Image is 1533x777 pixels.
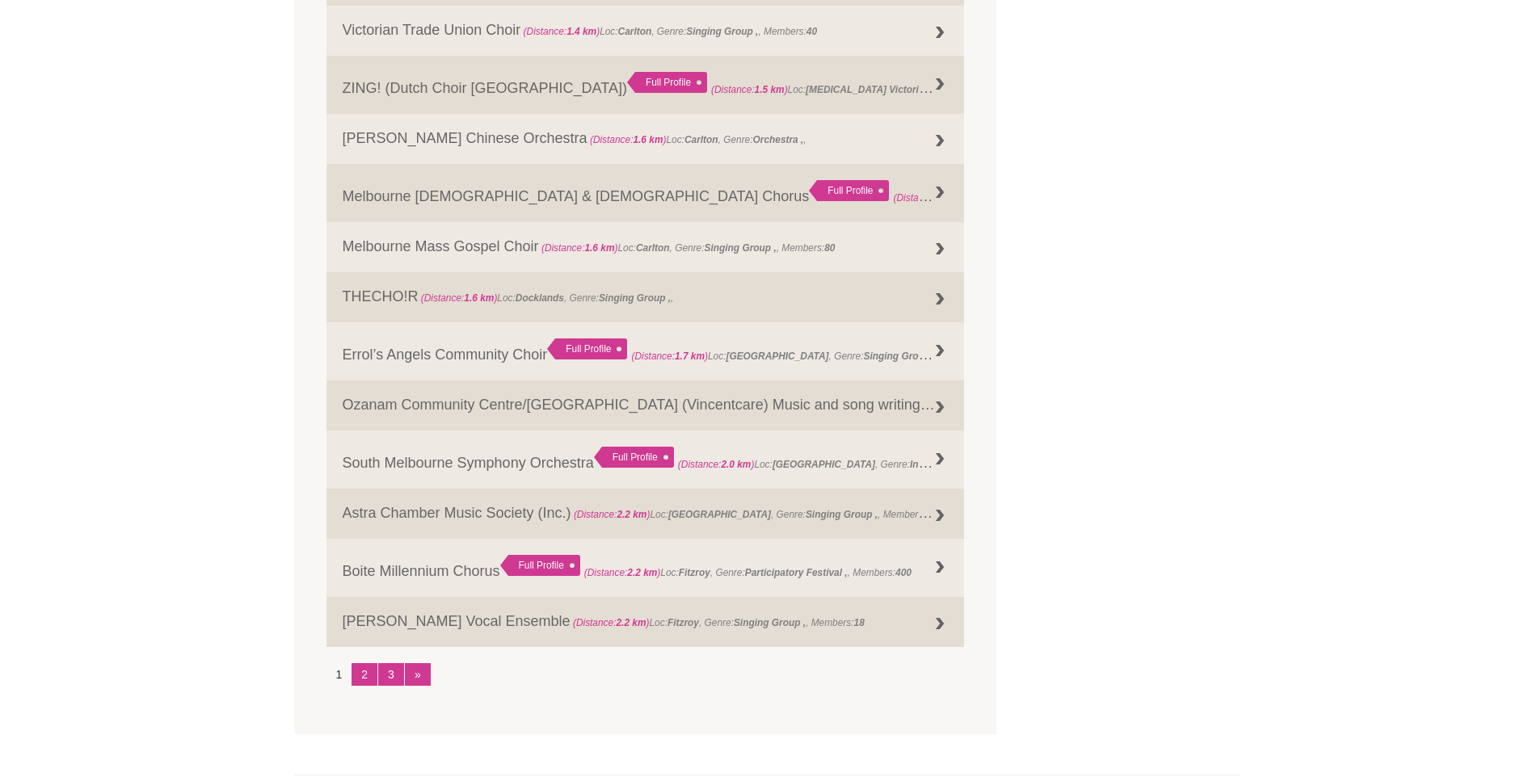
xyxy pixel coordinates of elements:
[326,539,965,597] a: Boite Millennium Chorus Full Profile (Distance:2.2 km)Loc:Fitzroy, Genre:Participatory Festival ,...
[571,505,1012,521] span: Loc: , Genre: , Members:
[326,222,965,272] a: Melbourne Mass Gospel Choir (Distance:1.6 km)Loc:Carlton, Genre:Singing Group ,, Members:80
[726,351,828,362] strong: [GEOGRAPHIC_DATA]
[352,663,377,686] a: 2
[824,242,835,254] strong: 80
[711,80,1216,96] span: Loc: , Genre: ,
[627,567,657,578] strong: 2.2 km
[617,509,646,520] strong: 2.2 km
[326,56,965,114] a: ZING! (Dutch Choir [GEOGRAPHIC_DATA]) Full Profile (Distance:1.5 km)Loc:[MEDICAL_DATA] Victoria, ...
[633,134,663,145] strong: 1.6 km
[636,242,670,254] strong: Carlton
[520,26,817,37] span: Loc: , Genre: , Members:
[627,72,707,93] div: Full Profile
[584,567,661,578] span: (Distance: )
[773,459,875,470] strong: [GEOGRAPHIC_DATA]
[854,617,865,628] strong: 18
[807,26,817,37] strong: 40
[524,26,600,37] span: (Distance: )
[684,134,718,145] strong: Carlton
[590,134,667,145] span: (Distance: )
[326,489,965,539] a: Astra Chamber Music Society (Inc.) (Distance:2.2 km)Loc:[GEOGRAPHIC_DATA], Genre:Singing Group ,,...
[686,26,758,37] strong: Singing Group ,
[721,459,751,470] strong: 2.0 km
[584,567,912,578] span: Loc: , Genre: , Members:
[809,180,889,201] div: Full Profile
[618,26,652,37] strong: Carlton
[631,351,708,362] span: (Distance: )
[678,455,1007,471] span: Loc: , Genre: ,
[616,617,646,628] strong: 2.2 km
[574,509,651,520] span: (Distance: )
[500,555,580,576] div: Full Profile
[326,6,965,56] a: Victorian Trade Union Choir (Distance:1.4 km)Loc:Carlton, Genre:Singing Group ,, Members:40
[895,567,912,578] strong: 400
[594,447,674,468] div: Full Profile
[864,346,936,363] strong: Singing Group ,
[806,80,1106,96] strong: [MEDICAL_DATA] Victoria, [STREET_ADDRESS][PERSON_NAME]
[539,242,836,254] span: Loc: , Genre: , Members:
[326,430,965,489] a: South Melbourne Symphony Orchestra Full Profile (Distance:2.0 km)Loc:[GEOGRAPHIC_DATA], Genre:Ins...
[547,338,627,359] div: Full Profile
[678,459,755,470] span: (Distance: )
[711,84,788,95] span: (Distance: )
[753,134,804,145] strong: Orchestra ,
[631,346,994,363] span: Loc: , Genre: , Members:
[378,663,404,686] a: 3
[464,292,494,304] strong: 1.6 km
[326,272,965,322] a: THECHO!R (Distance:1.6 km)Loc:Docklands, Genre:Singing Group ,,
[679,567,710,578] strong: Fitzroy
[405,663,431,686] a: »
[326,114,965,164] a: [PERSON_NAME] Chinese Orchestra (Distance:1.6 km)Loc:Carlton, Genre:Orchestra ,,
[326,322,965,380] a: Errol’s Angels Community Choir Full Profile (Distance:1.7 km)Loc:[GEOGRAPHIC_DATA], Genre:Singing...
[745,567,848,578] strong: Participatory Festival ,
[326,663,352,686] li: 1
[894,188,971,204] span: (Distance: )
[584,242,614,254] strong: 1.6 km
[516,292,564,304] strong: Docklands
[668,617,699,628] strong: Fitzroy
[599,292,671,304] strong: Singing Group ,
[806,509,878,520] strong: Singing Group ,
[541,242,618,254] span: (Distance: )
[755,84,785,95] strong: 1.5 km
[326,597,965,647] a: [PERSON_NAME] Vocal Ensemble (Distance:2.2 km)Loc:Fitzroy, Genre:Singing Group ,, Members:18
[910,455,1004,471] strong: Instrumental Group ,
[588,134,807,145] span: Loc: , Genre: ,
[675,351,705,362] strong: 1.7 km
[421,292,498,304] span: (Distance: )
[668,509,771,520] strong: [GEOGRAPHIC_DATA]
[705,242,777,254] strong: Singing Group ,
[326,164,965,222] a: Melbourne [DEMOGRAPHIC_DATA] & [DEMOGRAPHIC_DATA] Chorus Full Profile (Distance:1.6 km)Loc:, Genre:,
[734,617,806,628] strong: Singing Group ,
[419,292,674,304] span: Loc: , Genre: ,
[326,380,965,430] a: Ozanam Community Centre/[GEOGRAPHIC_DATA] (Vincentcare) Music and song writing therapy groups
[566,26,596,37] strong: 1.4 km
[894,188,1152,204] span: Loc: , Genre: ,
[571,617,865,628] span: Loc: , Genre: , Members:
[573,617,650,628] span: (Distance: )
